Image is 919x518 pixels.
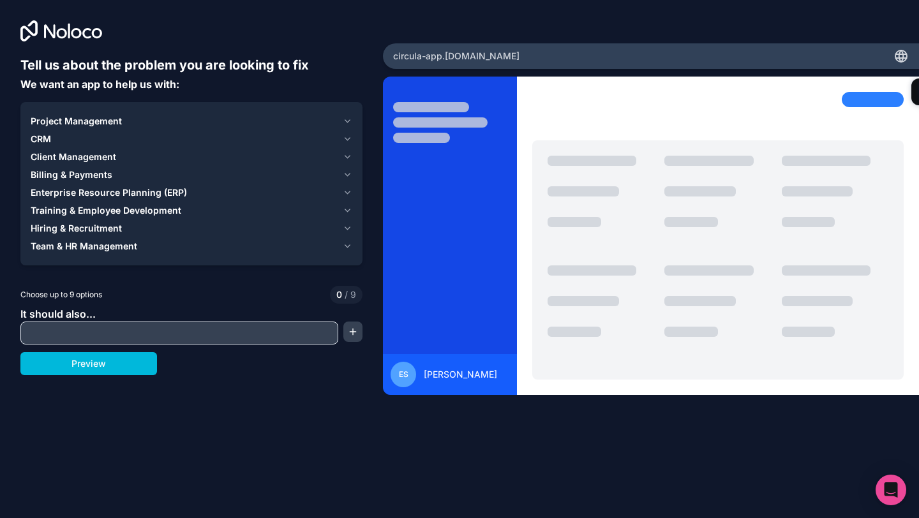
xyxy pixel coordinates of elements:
button: Hiring & Recruitment [31,219,352,237]
span: CRM [31,133,51,145]
span: [PERSON_NAME] [424,368,497,381]
h6: Tell us about the problem you are looking to fix [20,56,362,74]
span: It should also... [20,307,96,320]
span: Team & HR Management [31,240,137,253]
span: Enterprise Resource Planning (ERP) [31,186,187,199]
span: / [345,289,348,300]
button: Preview [20,352,157,375]
span: 9 [342,288,356,301]
span: Project Management [31,115,122,128]
span: We want an app to help us with: [20,78,179,91]
span: ES [399,369,408,380]
button: Team & HR Management [31,237,352,255]
button: CRM [31,130,352,148]
button: Training & Employee Development [31,202,352,219]
div: Open Intercom Messenger [876,475,906,505]
span: Choose up to 9 options [20,289,102,300]
span: Client Management [31,151,116,163]
button: Project Management [31,112,352,130]
button: Enterprise Resource Planning (ERP) [31,184,352,202]
button: Billing & Payments [31,166,352,184]
span: Training & Employee Development [31,204,181,217]
span: Hiring & Recruitment [31,222,122,235]
span: Billing & Payments [31,168,112,181]
span: 0 [336,288,342,301]
span: circula-app .[DOMAIN_NAME] [393,50,519,63]
button: Client Management [31,148,352,166]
